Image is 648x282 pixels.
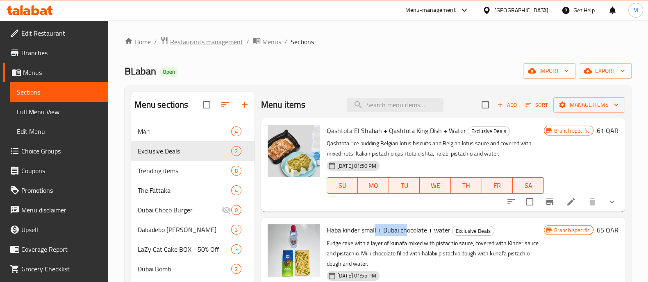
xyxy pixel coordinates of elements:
span: Sort [525,100,548,110]
span: Restaurants management [170,37,243,47]
span: 2 [232,147,241,155]
span: FR [485,180,510,192]
span: Dubai Bomb [138,264,231,274]
input: search [347,98,443,112]
a: Home [125,37,151,47]
a: Sections [10,82,108,102]
a: Upsell [3,220,108,239]
span: The Fattaka [138,185,231,195]
span: Edit Restaurant [21,28,102,38]
span: Full Menu View [17,107,102,117]
span: MO [361,180,386,192]
button: SU [327,177,358,194]
span: 3 [232,246,241,253]
button: TH [451,177,482,194]
span: Select to update [521,193,538,210]
span: Sections [17,87,102,97]
span: Sections [291,37,314,47]
button: delete [582,192,602,212]
span: Manage items [560,100,618,110]
img: Qashtota El Shabah + Qashtota King Dish + Water [268,125,320,177]
span: TH [454,180,479,192]
span: Coupons [21,166,102,176]
span: Coverage Report [21,244,102,254]
h6: 61 QAR [597,125,618,136]
div: The Fattaka4 [131,180,255,200]
button: Branch-specific-item [540,192,559,212]
span: Open [159,68,178,75]
span: Sort sections [215,95,235,115]
nav: breadcrumb [125,36,632,47]
span: 8 [232,167,241,175]
a: Menus [252,36,281,47]
span: 3 [232,226,241,234]
span: Dabadebo [PERSON_NAME] [138,225,231,235]
span: Menus [23,68,102,77]
a: Menu disclaimer [3,200,108,220]
li: / [246,37,249,47]
span: Haba kinder small + Dubai chocolate + water [327,224,450,236]
span: Branch specific [551,127,593,135]
div: items [231,244,241,254]
span: [DATE] 01:55 PM [334,272,380,280]
a: Choice Groups [3,141,108,161]
a: Menus [3,63,108,82]
li: / [284,37,287,47]
span: 4 [232,128,241,135]
span: import [530,66,569,76]
div: Dabadebo Landon [138,225,231,235]
a: Grocery Checklist [3,259,108,279]
span: Edit Menu [17,126,102,136]
span: Exclusive Deals [468,126,509,136]
span: TU [392,180,417,192]
div: Trending items [138,166,231,176]
span: export [585,66,625,76]
a: Branches [3,43,108,63]
svg: Inactive section [221,205,231,215]
span: Select all sections [198,96,215,113]
a: Coupons [3,161,108,180]
p: Qashtota rice pudding Belgian lotus biscuits and Belgian lotus sauce and covered with mixed nuts.... [327,138,544,159]
div: items [231,126,241,136]
button: TU [389,177,420,194]
div: items [231,146,241,156]
a: Edit menu item [566,197,576,207]
div: Dubai Bomb2 [131,259,255,279]
div: items [231,185,241,195]
span: Dubai Choco Burger [138,205,221,215]
span: Menu disclaimer [21,205,102,215]
div: Trending items8 [131,161,255,180]
button: SA [513,177,544,194]
button: Add [494,99,520,111]
span: Promotions [21,185,102,195]
span: Choice Groups [21,146,102,156]
button: import [523,63,575,79]
span: Grocery Checklist [21,264,102,274]
span: [DATE] 01:50 PM [334,162,380,170]
span: Sort items [520,99,553,111]
button: show more [602,192,622,212]
div: items [231,264,241,274]
div: Dabadebo [PERSON_NAME]3 [131,220,255,239]
span: Exclusive Deals [452,226,494,236]
a: Coverage Report [3,239,108,259]
img: Haba kinder small + Dubai chocolate + water [268,224,320,277]
button: WE [420,177,451,194]
li: / [154,37,157,47]
div: [GEOGRAPHIC_DATA] [494,6,548,15]
span: Qashtota El Shabah + Qashtota King Dish + Water [327,124,466,137]
span: Exclusive Deals [138,146,231,156]
button: MO [358,177,389,194]
span: 0 [232,206,241,214]
span: SA [516,180,541,192]
div: items [231,205,241,215]
span: Branch specific [551,226,593,234]
button: FR [482,177,513,194]
div: M414 [131,122,255,141]
div: Exclusive Deals [468,126,510,136]
h2: Menu sections [134,99,189,111]
span: 4 [232,187,241,194]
